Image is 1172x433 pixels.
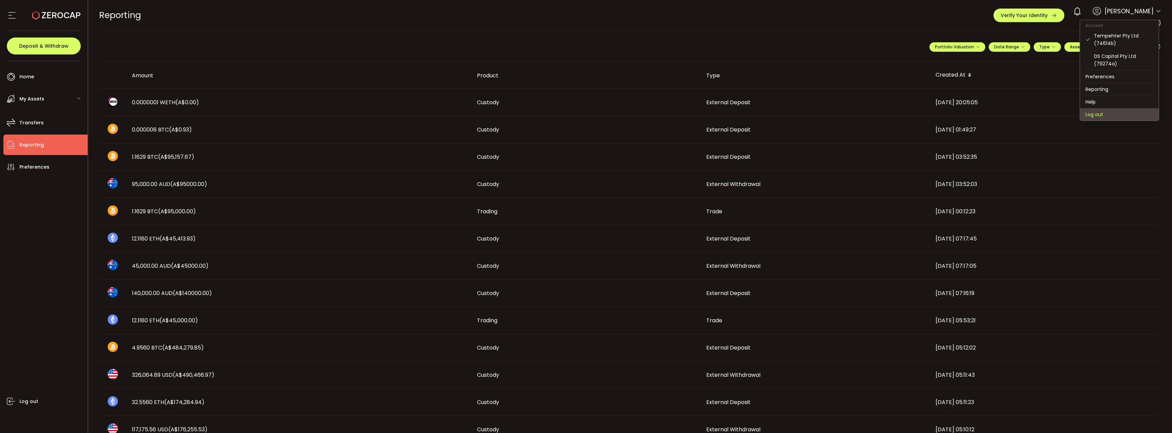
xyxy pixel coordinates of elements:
div: [DATE] 20:05:05 [930,98,1159,106]
span: Transfers [19,118,44,128]
span: (A$45,413.93) [159,235,196,243]
span: 0.0000001 WETH [132,98,199,106]
iframe: Chat Widget [1138,400,1172,433]
span: [PERSON_NAME] [1105,6,1154,16]
span: External Deposit [706,235,751,243]
span: 0.000006 BTC [132,126,192,134]
img: eth_portfolio.svg [108,233,118,243]
div: [DATE] 07:17:45 [930,235,1159,243]
span: Custody [477,153,499,161]
span: Reporting [99,9,141,21]
span: (A$95,157.67) [158,153,194,161]
div: Amount [126,72,472,79]
span: (A$0.00) [175,98,199,106]
div: Type [701,72,930,79]
span: (A$484,279.85) [162,344,204,352]
div: [DATE] 05:11:43 [930,371,1159,379]
span: 45,000.00 AUD [132,262,209,270]
button: Deposit & Withdraw [7,37,81,55]
span: (A$45000.00) [171,262,209,270]
button: Asset [1064,42,1093,52]
span: 12.1180 ETH [132,235,196,243]
span: Tempehter Pty Ltd (74614b) [1084,19,1161,27]
span: (A$174,284.94) [164,398,204,406]
span: Custody [477,126,499,134]
button: Type [1034,42,1061,52]
img: eth_portfolio.svg [108,314,118,325]
span: Custody [477,235,499,243]
div: [DATE] 05:11:23 [930,398,1159,406]
span: (A$95,000.00) [158,207,196,215]
img: btc_portfolio.svg [108,342,118,352]
span: External Withdrawal [706,180,760,188]
span: Deposit & Withdraw [19,44,68,48]
span: Type [1039,44,1055,50]
img: weth_portfolio.png [108,96,118,107]
div: [DATE] 05:12:02 [930,344,1159,352]
span: Trade [706,316,722,324]
span: Log out [19,397,38,406]
span: My Assets [19,94,44,104]
span: Custody [477,180,499,188]
li: Help [1080,96,1159,108]
span: Trading [477,207,497,215]
img: usd_portfolio.svg [108,369,118,379]
span: (A$0.93) [169,126,192,134]
div: [DATE] 05:53:21 [930,316,1159,324]
div: DS Capital Pty Ltd (79274a) [1094,52,1153,67]
span: Reporting [19,140,44,150]
img: btc_portfolio.svg [108,124,118,134]
div: [DATE] 07:17:05 [930,262,1159,270]
span: (A$95000.00) [170,180,207,188]
div: Created At [930,69,1159,81]
span: Custody [477,98,499,106]
button: Verify Your Identity [993,9,1064,22]
div: [DATE] 03:52:35 [930,153,1159,161]
span: Asset [1070,44,1082,50]
span: Custody [477,398,499,406]
span: External Deposit [706,126,751,134]
span: External Deposit [706,289,751,297]
div: Product [472,72,701,79]
li: Log out [1080,108,1159,121]
span: 140,000.00 AUD [132,289,212,297]
span: 4.9560 BTC [132,344,204,352]
span: (A$140000.00) [173,289,212,297]
span: 1.1629 BTC [132,207,196,215]
span: Account [1080,22,1109,28]
span: (A$490,466.97) [173,371,214,379]
span: Home [19,72,34,82]
span: Custody [477,289,499,297]
span: Custody [477,344,499,352]
img: aud_portfolio.svg [108,287,118,297]
img: aud_portfolio.svg [108,178,118,188]
span: External Deposit [706,98,751,106]
div: [DATE] 00:12:23 [930,207,1159,215]
div: [DATE] 01:49:27 [930,126,1159,134]
img: btc_portfolio.svg [108,205,118,216]
div: [DATE] 03:52:03 [930,180,1159,188]
span: Preferences [19,162,49,172]
img: eth_portfolio.svg [108,396,118,406]
span: 95,000.00 AUD [132,180,207,188]
button: Date Range [989,42,1030,52]
img: btc_portfolio.svg [108,151,118,161]
span: Date Range [994,44,1025,50]
span: External Withdrawal [706,262,760,270]
span: 32.5560 ETH [132,398,204,406]
span: External Withdrawal [706,371,760,379]
button: Portfolio Valuation [929,42,985,52]
li: Preferences [1080,71,1159,83]
span: Trade [706,207,722,215]
span: External Deposit [706,398,751,406]
span: Trading [477,316,497,324]
span: 1.1629 BTC [132,153,194,161]
span: (A$45,000.00) [159,316,198,324]
span: Verify Your Identity [1001,13,1048,18]
span: External Deposit [706,344,751,352]
span: Portfolio Valuation [935,44,980,50]
li: Reporting [1080,83,1159,95]
img: aud_portfolio.svg [108,260,118,270]
div: [DATE] 07:16:19 [930,289,1159,297]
